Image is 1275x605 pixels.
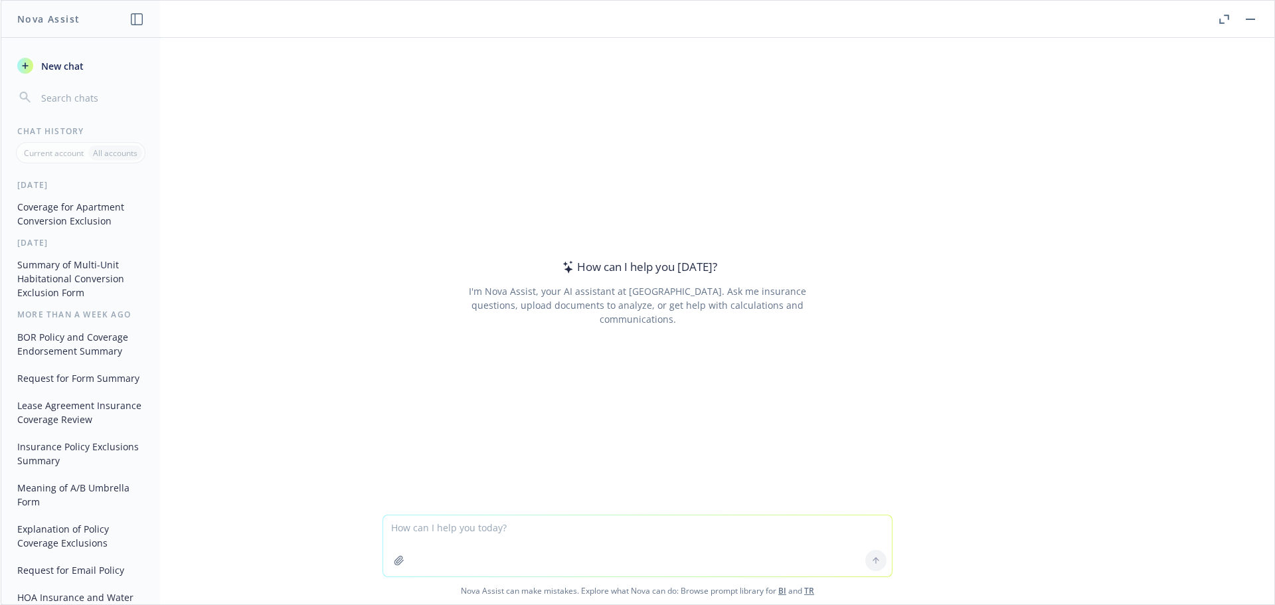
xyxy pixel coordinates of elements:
[12,518,149,554] button: Explanation of Policy Coverage Exclusions
[12,326,149,362] button: BOR Policy and Coverage Endorsement Summary
[450,284,824,326] div: I'm Nova Assist, your AI assistant at [GEOGRAPHIC_DATA]. Ask me insurance questions, upload docum...
[804,585,814,596] a: TR
[39,59,84,73] span: New chat
[17,12,80,26] h1: Nova Assist
[12,559,149,581] button: Request for Email Policy
[39,88,144,107] input: Search chats
[12,394,149,430] button: Lease Agreement Insurance Coverage Review
[558,258,717,276] div: How can I help you [DATE]?
[12,367,149,389] button: Request for Form Summary
[12,477,149,513] button: Meaning of A/B Umbrella Form
[1,309,160,320] div: More than a week ago
[12,254,149,303] button: Summary of Multi-Unit Habitational Conversion Exclusion Form
[1,179,160,191] div: [DATE]
[6,577,1269,604] span: Nova Assist can make mistakes. Explore what Nova can do: Browse prompt library for and
[12,436,149,472] button: Insurance Policy Exclusions Summary
[93,147,137,159] p: All accounts
[1,237,160,248] div: [DATE]
[24,147,84,159] p: Current account
[12,196,149,232] button: Coverage for Apartment Conversion Exclusion
[1,126,160,137] div: Chat History
[778,585,786,596] a: BI
[12,54,149,78] button: New chat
